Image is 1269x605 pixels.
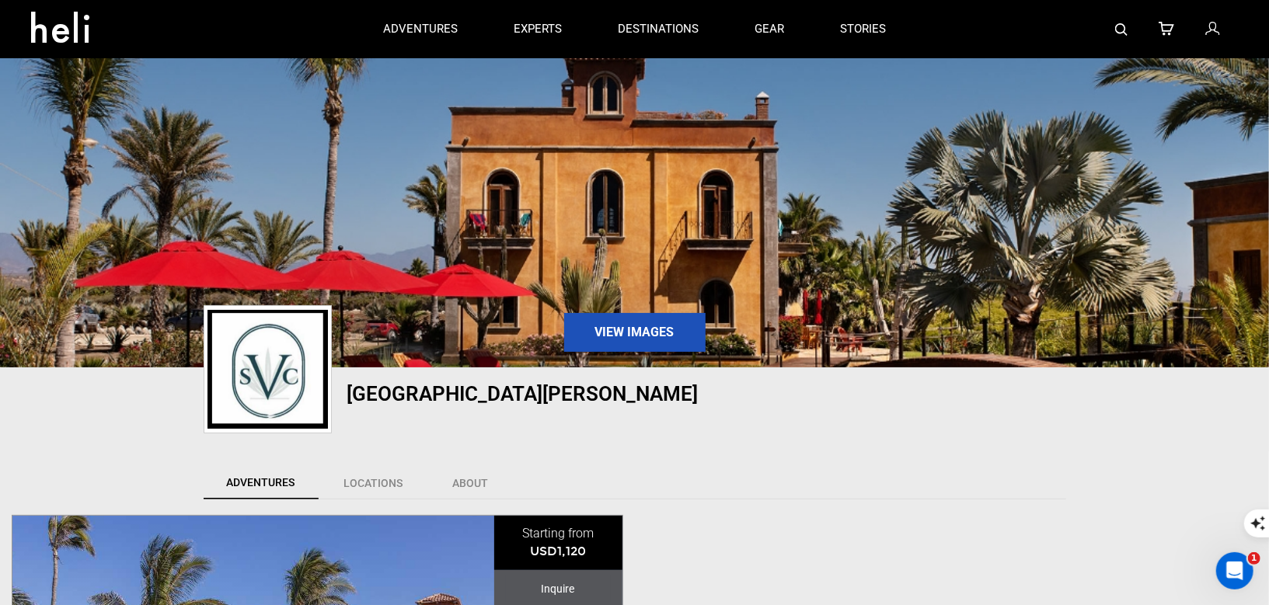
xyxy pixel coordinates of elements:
p: destinations [618,21,699,37]
img: search-bar-icon.svg [1115,23,1128,36]
p: experts [514,21,562,37]
a: Adventures [204,467,319,499]
h1: [GEOGRAPHIC_DATA][PERSON_NAME] [347,383,783,405]
iframe: Intercom live chat [1216,552,1253,589]
a: View Images [564,313,706,352]
img: 50ec57e52e97ae9a143f56685a8ae542.png [207,310,328,429]
a: Locations [320,467,427,499]
p: adventures [383,21,458,37]
a: About [429,467,513,499]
